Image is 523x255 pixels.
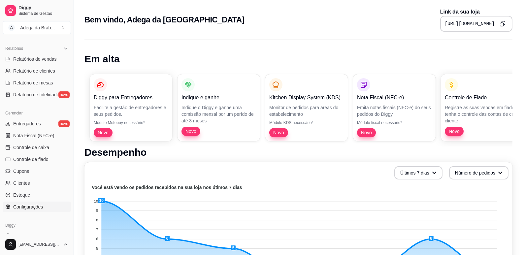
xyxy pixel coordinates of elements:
tspan: 6 [96,237,98,241]
p: Indique o Diggy e ganhe uma comissão mensal por um perído de até 3 meses [181,104,256,124]
span: Diggy [18,5,68,11]
h1: Em alta [84,53,512,65]
a: Relatório de mesas [3,78,71,88]
a: Relatório de fidelidadenovo [3,89,71,100]
tspan: 5 [96,246,98,250]
p: Facilite a gestão de entregadores e seus pedidos. [94,104,168,117]
span: Configurações [13,204,43,210]
a: Relatório de clientes [3,66,71,76]
span: Clientes [13,180,30,186]
span: Cupons [13,168,29,175]
a: Nota Fiscal (NFC-e) [3,130,71,141]
h2: Bem vindo, Adega da [GEOGRAPHIC_DATA] [84,15,244,25]
button: [EMAIL_ADDRESS][DOMAIN_NAME] [3,237,71,252]
p: Emita notas fiscais (NFC-e) do seus pedidos do Diggy [357,104,432,117]
tspan: 10 [94,199,98,203]
p: Indique e ganhe [181,94,256,102]
span: Novo [183,128,199,135]
span: Nota Fiscal (NFC-e) [13,132,54,139]
span: [EMAIL_ADDRESS][DOMAIN_NAME] [18,242,60,247]
a: DiggySistema de Gestão [3,3,71,18]
p: Módulo fiscal necessário* [357,120,432,125]
p: Link da sua loja [440,8,512,16]
text: Você está vendo os pedidos recebidos na sua loja nos útimos 7 dias [92,185,242,190]
p: Kitchen Display System (KDS) [269,94,344,102]
span: Estoque [13,192,30,198]
p: Módulo Motoboy necessário* [94,120,168,125]
button: Copy to clipboard [497,18,508,29]
tspan: 7 [96,228,98,232]
tspan: 8 [96,218,98,222]
span: Novo [446,128,462,135]
button: Indique e ganheIndique o Diggy e ganhe uma comissão mensal por um perído de até 3 mesesNovo [178,74,260,141]
span: A [8,24,15,31]
span: Controle de fiado [13,156,49,163]
a: Cupons [3,166,71,176]
div: Gerenciar [3,108,71,118]
a: Entregadoresnovo [3,118,71,129]
a: Configurações [3,202,71,212]
button: Últimos 7 dias [394,166,442,179]
span: Relatório de clientes [13,68,55,74]
span: Sistema de Gestão [18,11,68,16]
a: Clientes [3,178,71,188]
tspan: 9 [96,208,98,212]
span: Relatório de mesas [13,80,53,86]
div: Diggy [3,220,71,231]
span: Relatórios de vendas [13,56,57,62]
a: Controle de fiado [3,154,71,165]
a: Relatórios de vendas [3,54,71,64]
p: Nota Fiscal (NFC-e) [357,94,432,102]
a: Estoque [3,190,71,200]
a: Controle de caixa [3,142,71,153]
p: Diggy para Entregadores [94,94,168,102]
button: Diggy para EntregadoresFacilite a gestão de entregadores e seus pedidos.Módulo Motoboy necessário... [90,74,172,141]
button: Kitchen Display System (KDS)Monitor de pedidos para áreas do estabelecimentoMódulo KDS necessário... [265,74,348,141]
button: Select a team [3,21,71,34]
span: Novo [95,129,111,136]
p: Registre as suas vendas em fiado e tenha o controle das contas de cada cliente [445,104,519,124]
span: Novo [358,129,375,136]
span: Controle de caixa [13,144,49,151]
a: Planos [3,231,71,241]
button: Nota Fiscal (NFC-e)Emita notas fiscais (NFC-e) do seus pedidos do DiggyMódulo fiscal necessário*Novo [353,74,436,141]
h1: Desempenho [84,146,512,158]
span: Planos [13,233,27,239]
span: Entregadores [13,120,41,127]
p: Módulo KDS necessário* [269,120,344,125]
p: Monitor de pedidos para áreas do estabelecimento [269,104,344,117]
div: Adega da Brab ... [20,24,55,31]
button: Número de pedidos [449,166,508,179]
span: Relatórios [5,46,23,51]
span: Relatório de fidelidade [13,91,59,98]
span: Novo [271,129,287,136]
pre: [URL][DOMAIN_NAME] [445,20,495,27]
p: Controle de Fiado [445,94,519,102]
